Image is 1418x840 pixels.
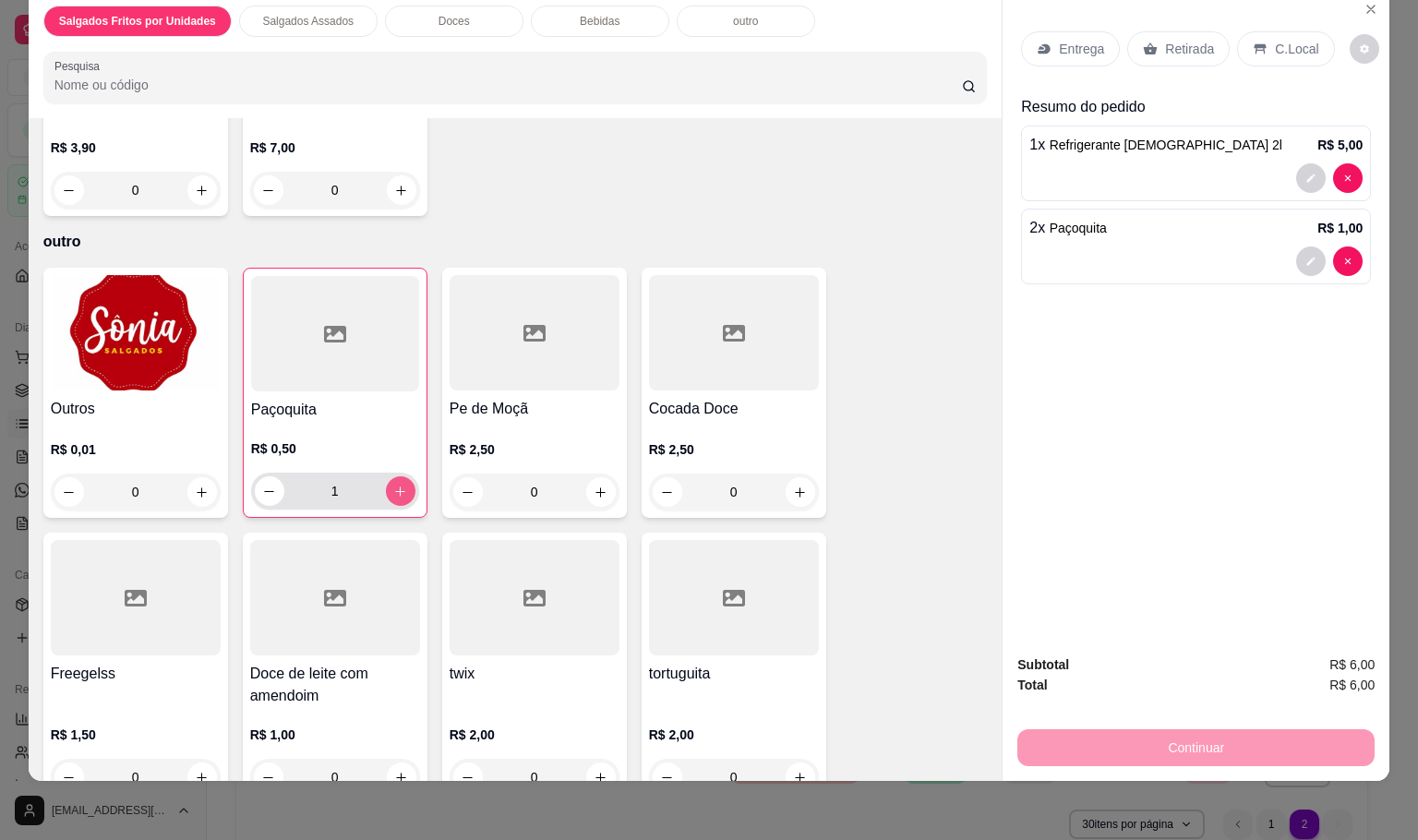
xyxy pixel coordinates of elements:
p: 2 x [1029,217,1107,239]
button: decrease-product-quantity [453,477,483,507]
span: R$ 6,00 [1329,654,1375,675]
button: decrease-product-quantity [653,762,682,792]
p: Resumo do pedido [1021,96,1371,118]
button: increase-product-quantity [586,477,616,507]
button: increase-product-quantity [586,762,616,792]
p: 1 x [1029,134,1282,156]
button: decrease-product-quantity [254,762,283,792]
button: increase-product-quantity [187,762,217,792]
button: decrease-product-quantity [54,175,84,205]
p: R$ 0,01 [51,440,221,459]
p: R$ 2,50 [450,440,619,459]
p: R$ 1,50 [51,726,221,744]
strong: Total [1017,678,1047,692]
p: R$ 2,00 [649,726,819,744]
button: decrease-product-quantity [54,477,84,507]
p: R$ 2,00 [450,726,619,744]
p: Salgados Fritos por Unidades [59,14,216,29]
button: increase-product-quantity [786,762,815,792]
span: Refrigerante [DEMOGRAPHIC_DATA] 2l [1050,138,1282,152]
h4: Pe de Moçã [450,398,619,420]
h4: Freegelss [51,663,221,685]
button: increase-product-quantity [786,477,815,507]
button: decrease-product-quantity [54,762,84,792]
strong: Subtotal [1017,657,1069,672]
h4: Paçoquita [251,399,419,421]
img: product-image [51,275,221,390]
p: Bebidas [580,14,619,29]
button: decrease-product-quantity [1333,163,1363,193]
p: R$ 3,90 [51,138,221,157]
p: C.Local [1275,40,1318,58]
p: Entrega [1059,40,1104,58]
p: R$ 5,00 [1317,136,1363,154]
span: Paçoquita [1050,221,1107,235]
h4: Outros [51,398,221,420]
h4: Cocada Doce [649,398,819,420]
button: increase-product-quantity [187,477,217,507]
button: decrease-product-quantity [255,476,284,506]
button: decrease-product-quantity [1296,246,1326,276]
button: increase-product-quantity [187,175,217,205]
button: increase-product-quantity [387,762,416,792]
button: decrease-product-quantity [1333,246,1363,276]
h4: tortuguita [649,663,819,685]
p: Retirada [1165,40,1214,58]
label: Pesquisa [54,58,106,74]
p: outro [733,14,758,29]
button: increase-product-quantity [387,175,416,205]
p: R$ 1,00 [250,726,420,744]
p: Salgados Assados [262,14,354,29]
button: decrease-product-quantity [254,175,283,205]
span: R$ 6,00 [1329,675,1375,695]
p: outro [43,231,988,253]
p: R$ 2,50 [649,440,819,459]
button: increase-product-quantity [386,476,415,506]
p: Doces [439,14,470,29]
button: decrease-product-quantity [1350,34,1379,64]
p: R$ 7,00 [250,138,420,157]
p: R$ 0,50 [251,439,419,458]
p: R$ 1,00 [1317,219,1363,237]
h4: twix [450,663,619,685]
button: decrease-product-quantity [453,762,483,792]
input: Pesquisa [54,76,962,94]
button: decrease-product-quantity [1296,163,1326,193]
button: decrease-product-quantity [653,477,682,507]
h4: Doce de leite com amendoim [250,663,420,707]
